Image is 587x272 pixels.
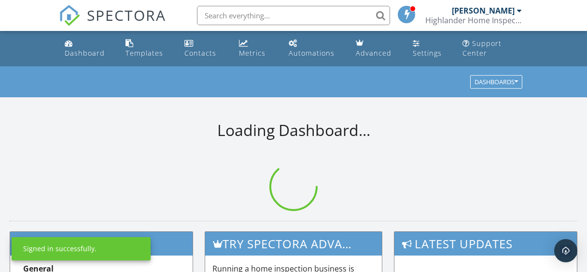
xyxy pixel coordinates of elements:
[425,15,522,25] div: Highlander Home Inspection LLC
[235,35,277,62] a: Metrics
[59,5,80,26] img: The Best Home Inspection Software - Spectora
[197,6,390,25] input: Search everything...
[87,5,166,25] span: SPECTORA
[205,232,382,256] h3: Try spectora advanced [DATE]
[59,13,166,33] a: SPECTORA
[126,48,163,58] div: Templates
[352,35,401,62] a: Advanced
[65,48,105,58] div: Dashboard
[23,244,97,254] div: Signed in successfully.
[122,35,173,62] a: Templates
[470,76,522,89] button: Dashboards
[239,48,266,58] div: Metrics
[452,6,515,15] div: [PERSON_NAME]
[554,239,577,262] div: Open Intercom Messenger
[289,48,335,58] div: Automations
[184,48,216,58] div: Contacts
[285,35,344,62] a: Automations (Basic)
[409,35,451,62] a: Settings
[181,35,227,62] a: Contacts
[413,48,442,58] div: Settings
[61,35,114,62] a: Dashboard
[459,35,526,62] a: Support Center
[394,232,577,256] h3: Latest Updates
[356,48,391,58] div: Advanced
[462,39,502,58] div: Support Center
[475,79,518,86] div: Dashboards
[10,232,193,256] h3: Support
